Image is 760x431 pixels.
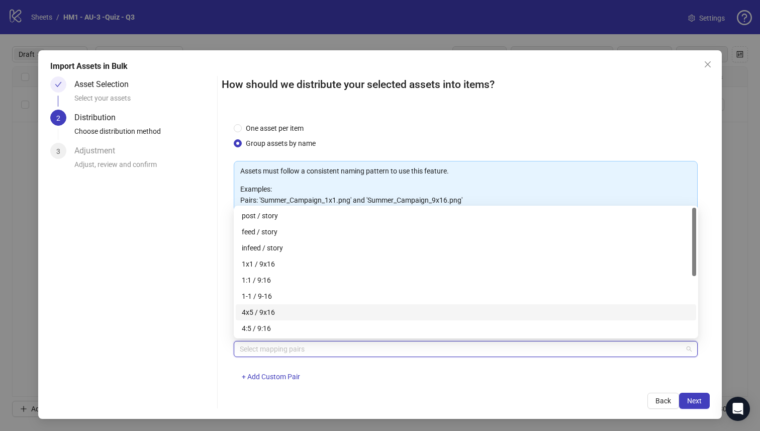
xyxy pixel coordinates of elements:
span: check [55,81,62,88]
span: close [704,60,712,68]
button: Close [700,56,716,72]
div: Select your assets [74,93,213,110]
span: Group assets by name [242,138,320,149]
div: post / story [236,208,696,224]
button: Back [647,393,679,409]
div: 1-1 / 9-16 [236,288,696,304]
div: 4:5 / 9:16 [242,323,690,334]
button: + Add Custom Pair [234,369,308,385]
div: Open Intercom Messenger [726,397,750,421]
div: 1x1 / 9x16 [242,258,690,270]
span: 2 [56,114,60,122]
span: One asset per item [242,123,308,134]
span: + Add Custom Pair [242,373,300,381]
div: 1x1 / 9x16 [236,256,696,272]
span: Back [655,397,671,405]
span: Next [687,397,702,405]
button: Next [679,393,710,409]
p: Assets must follow a consistent naming pattern to use this feature. [240,165,692,177]
div: infeed / story [242,242,690,253]
div: Choose distribution method [74,126,213,143]
div: infeed / story [236,240,696,256]
h2: How should we distribute your selected assets into items? [222,76,710,93]
div: 4x5 / 9x16 [236,304,696,320]
div: Asset Selection [74,76,137,93]
div: 1-1 / 9-16 [242,291,690,302]
div: 4x5 / 9x16 [242,307,690,318]
div: 1:1 / 9:16 [236,272,696,288]
div: 1:1 / 9:16 [242,275,690,286]
div: Distribution [74,110,124,126]
div: 4:5 / 9:16 [236,320,696,336]
div: feed / story [236,224,696,240]
div: Import Assets in Bulk [50,60,710,72]
div: Adjust, review and confirm [74,159,213,176]
div: Adjustment [74,143,123,159]
div: post / story [242,210,690,221]
div: feed / story [242,226,690,237]
span: 3 [56,147,60,155]
p: Examples: Pairs: 'Summer_Campaign_1x1.png' and 'Summer_Campaign_9x16.png' Triples: 'Summer_Campai... [240,184,692,217]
